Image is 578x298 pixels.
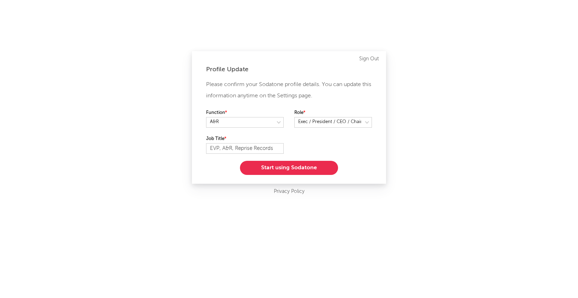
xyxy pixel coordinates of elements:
a: Sign Out [359,55,379,63]
label: Function [206,109,284,117]
label: Job Title [206,135,284,143]
a: Privacy Policy [274,187,305,196]
div: Profile Update [206,65,372,74]
button: Start using Sodatone [240,161,338,175]
label: Role [294,109,372,117]
p: Please confirm your Sodatone profile details. You can update this information anytime on the Sett... [206,79,372,102]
